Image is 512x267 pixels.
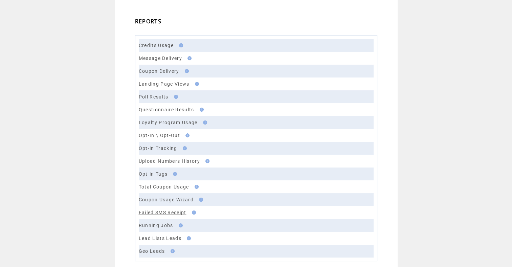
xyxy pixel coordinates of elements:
[139,236,181,241] a: Lead Lists Leads
[185,56,192,60] img: help.gif
[139,248,165,254] a: Geo Leads
[171,172,177,176] img: help.gif
[139,133,180,138] a: Opt-In \ Opt-Out
[169,249,175,253] img: help.gif
[185,236,191,240] img: help.gif
[139,171,168,177] a: Opt-in Tags
[193,185,199,189] img: help.gif
[139,68,179,74] a: Coupon Delivery
[139,107,194,112] a: Questionnaire Results
[183,133,190,137] img: help.gif
[197,198,203,202] img: help.gif
[139,120,198,125] a: Loyalty Program Usage
[181,146,187,150] img: help.gif
[201,120,207,125] img: help.gif
[139,210,186,215] a: Failed SMS Receipt
[172,95,178,99] img: help.gif
[139,55,182,61] a: Message Delivery
[190,210,196,215] img: help.gif
[198,108,204,112] img: help.gif
[203,159,209,163] img: help.gif
[139,43,174,48] a: Credits Usage
[139,146,177,151] a: Opt-in Tracking
[193,82,199,86] img: help.gif
[183,69,189,73] img: help.gif
[139,184,189,190] a: Total Coupon Usage
[139,81,190,87] a: Landing Page Views
[177,223,183,227] img: help.gif
[139,158,200,164] a: Upload Numbers History
[139,197,194,202] a: Coupon Usage Wizard
[139,94,169,99] a: Poll Results
[177,43,183,47] img: help.gif
[139,223,173,228] a: Running Jobs
[135,18,161,25] span: REPORTS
